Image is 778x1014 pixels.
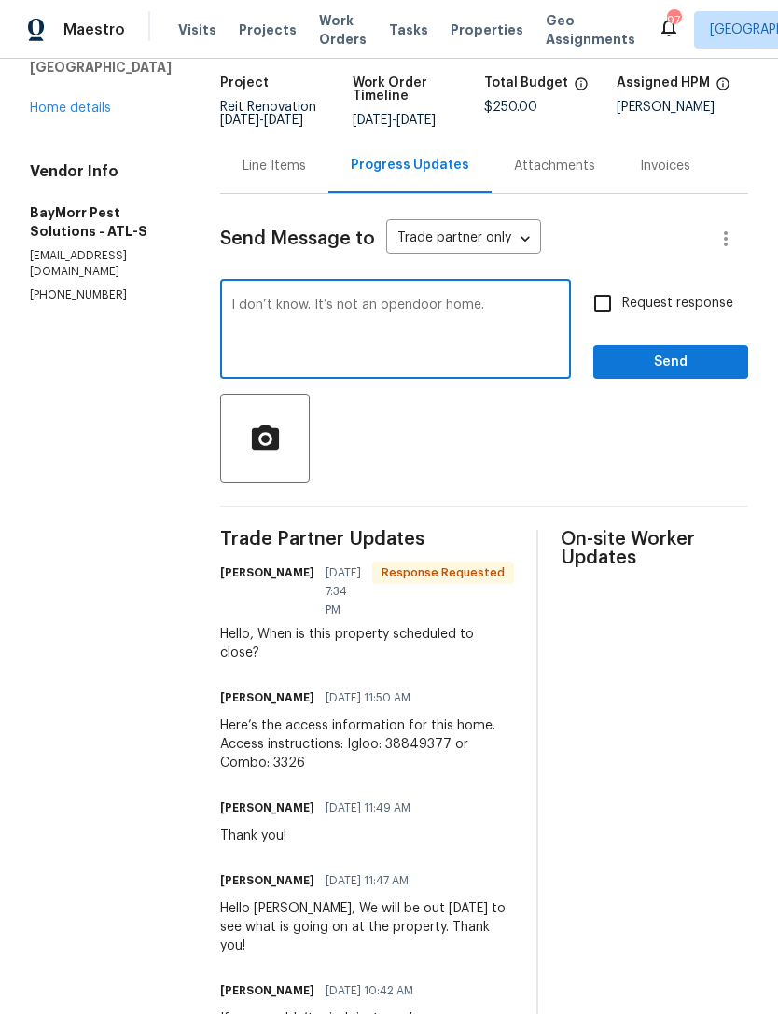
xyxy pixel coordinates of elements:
[220,826,422,845] div: Thank you!
[593,345,748,380] button: Send
[326,871,409,890] span: [DATE] 11:47 AM
[243,157,306,175] div: Line Items
[389,23,428,36] span: Tasks
[353,114,436,127] span: -
[622,294,733,313] span: Request response
[220,114,259,127] span: [DATE]
[30,287,175,303] p: [PHONE_NUMBER]
[178,21,216,39] span: Visits
[220,101,316,127] span: Reit Renovation
[574,76,589,101] span: The total cost of line items that have been proposed by Opendoor. This sum includes line items th...
[715,76,730,101] span: The hpm assigned to this work order.
[30,162,175,181] h4: Vendor Info
[220,871,314,890] h6: [PERSON_NAME]
[220,716,514,772] div: Here’s the access information for this home. Access instructions: Igloo: 38849377 or Combo: 3326
[353,76,485,103] h5: Work Order Timeline
[264,114,303,127] span: [DATE]
[30,102,111,115] a: Home details
[220,799,314,817] h6: [PERSON_NAME]
[231,299,560,364] textarea: I don’t know. It’s not an opendoor home.
[220,76,269,90] h5: Project
[484,101,537,114] span: $250.00
[326,981,413,1000] span: [DATE] 10:42 AM
[617,76,710,90] h5: Assigned HPM
[640,157,690,175] div: Invoices
[386,224,541,255] div: Trade partner only
[239,21,297,39] span: Projects
[514,157,595,175] div: Attachments
[351,156,469,174] div: Progress Updates
[63,21,125,39] span: Maestro
[319,11,367,49] span: Work Orders
[667,11,680,30] div: 97
[220,229,375,248] span: Send Message to
[608,351,733,374] span: Send
[326,563,361,619] span: [DATE] 7:34 PM
[326,799,410,817] span: [DATE] 11:49 AM
[396,114,436,127] span: [DATE]
[374,563,512,582] span: Response Requested
[30,203,175,241] h5: BayMorr Pest Solutions - ATL-S
[326,688,410,707] span: [DATE] 11:50 AM
[220,563,314,582] h6: [PERSON_NAME]
[220,899,514,955] div: Hello [PERSON_NAME], We will be out [DATE] to see what is going on at the property. Thank you!
[220,625,514,662] div: Hello, When is this property scheduled to close?
[30,58,175,76] h5: [GEOGRAPHIC_DATA]
[561,530,748,567] span: On-site Worker Updates
[30,248,175,280] p: [EMAIL_ADDRESS][DOMAIN_NAME]
[546,11,635,49] span: Geo Assignments
[484,76,568,90] h5: Total Budget
[353,114,392,127] span: [DATE]
[220,688,314,707] h6: [PERSON_NAME]
[220,981,314,1000] h6: [PERSON_NAME]
[451,21,523,39] span: Properties
[617,101,749,114] div: [PERSON_NAME]
[220,530,514,549] span: Trade Partner Updates
[220,114,303,127] span: -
